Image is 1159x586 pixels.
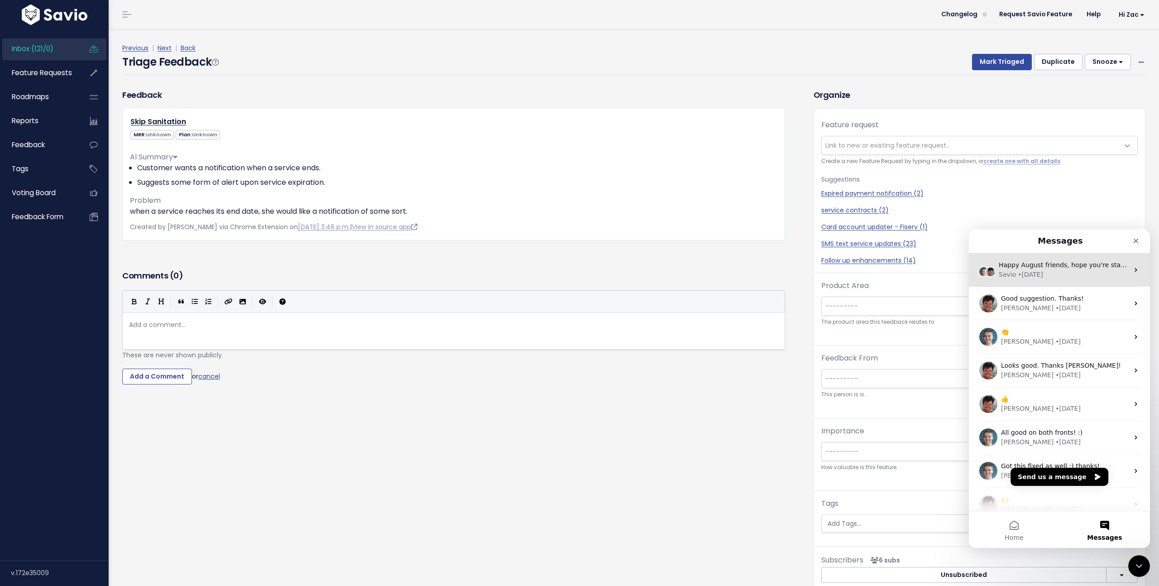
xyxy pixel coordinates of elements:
[825,302,858,311] span: ---------
[192,131,217,138] span: Unknown
[10,65,29,83] img: Profile image for Ryan
[198,371,220,380] a: cancel
[32,233,131,240] span: Got this fixed as well :) thanks!
[821,280,869,291] label: Product Area
[814,89,1145,101] h3: Organize
[12,212,63,221] span: Feedback form
[2,183,75,203] a: Voting Board
[969,229,1150,548] iframe: Intercom live chat
[821,206,1138,215] a: service contracts (2)
[32,200,114,207] span: All good on both fronts! :)
[824,519,1140,528] input: Add Tags...
[158,43,172,53] a: Next
[821,390,1138,399] small: This person is a...
[2,134,75,155] a: Feedback
[10,199,29,217] img: Profile image for Kareem
[12,116,38,125] span: Reports
[941,11,977,18] span: Changelog
[122,54,218,70] h4: Triage Feedback
[30,41,47,50] div: Savio
[32,175,85,184] div: [PERSON_NAME]
[2,159,75,179] a: Tags
[32,141,85,151] div: [PERSON_NAME]
[825,447,858,456] span: ---------
[32,99,40,106] span: 👏
[49,41,74,50] div: • [DATE]
[298,222,350,231] a: [DATE] 3:46 p.m.
[821,426,864,437] label: Importance
[1108,8,1152,22] a: Hi Zac
[32,208,85,218] div: [PERSON_NAME]
[86,208,112,218] div: • [DATE]
[821,239,1138,249] a: SMS text service updates (23)
[130,206,777,217] p: when a service reaches its end date, she would like a notification of some sort.
[821,463,1138,472] small: How valuable is this feature
[137,177,777,188] li: Suggests some form of alert upon service expiration.
[146,131,171,138] span: Unknown
[32,166,40,173] span: 👍
[256,295,269,308] button: Toggle Preview
[821,353,878,364] label: Feedback From
[32,275,85,285] div: [PERSON_NAME]
[176,130,220,139] span: Plan:
[236,295,249,308] button: Import an image
[10,166,29,184] img: Profile image for Ryan
[821,498,838,509] label: Tags
[173,270,179,281] span: 0
[130,130,174,139] span: MRR:
[10,233,29,251] img: Profile image for Kareem
[1085,54,1131,70] button: Snooze
[2,62,75,83] a: Feature Requests
[122,351,223,360] span: These are never shown publicly.
[1119,11,1145,18] span: Hi Zac
[983,158,1060,165] a: create one with all details
[86,175,112,184] div: • [DATE]
[174,295,188,308] button: Quote
[86,74,112,84] div: • [DATE]
[2,86,75,107] a: Roadmaps
[12,188,56,197] span: Voting Board
[821,555,863,565] span: Subscribers
[272,296,273,307] i: |
[12,68,72,77] span: Feature Requests
[12,140,45,149] span: Feedback
[1128,555,1150,577] iframe: Intercom live chat
[252,296,253,307] i: |
[12,164,29,173] span: Tags
[150,43,156,53] span: |
[821,174,1138,185] p: Suggestions
[821,567,1106,583] button: Unsubscribed
[821,120,879,130] label: Feature request
[130,222,417,231] span: Created by [PERSON_NAME] via Chrome Extension on |
[118,305,153,312] span: Messages
[181,43,196,53] a: Back
[11,561,109,585] div: v.172e35009
[992,8,1079,21] a: Request Savio Feature
[122,43,148,53] a: Previous
[32,242,85,251] div: [PERSON_NAME]
[10,99,29,117] img: Profile image for Kareem
[130,152,177,162] span: AI Summary
[821,317,1138,327] small: The product area this feedback relates to
[821,157,1138,166] small: Create a new Feature Request by typing in the dropdown, or .
[122,369,192,385] input: Add a Comment
[2,110,75,131] a: Reports
[122,369,785,385] div: or
[91,283,181,319] button: Messages
[352,222,417,231] a: View in source app
[42,239,139,257] button: Send us a message
[32,74,85,84] div: [PERSON_NAME]
[130,116,186,127] a: Skip Sanitation
[141,295,154,308] button: Italic
[19,5,90,25] img: logo-white.9d6f32f41409.svg
[127,295,141,308] button: Bold
[12,44,53,53] span: Inbox (121/0)
[2,38,75,59] a: Inbox (121/0)
[122,89,162,101] h3: Feedback
[30,32,379,39] span: Happy August friends, hope you're staying cool up north. Any new announcements coming up to look ...
[2,207,75,227] a: Feedback form
[130,195,161,206] span: Problem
